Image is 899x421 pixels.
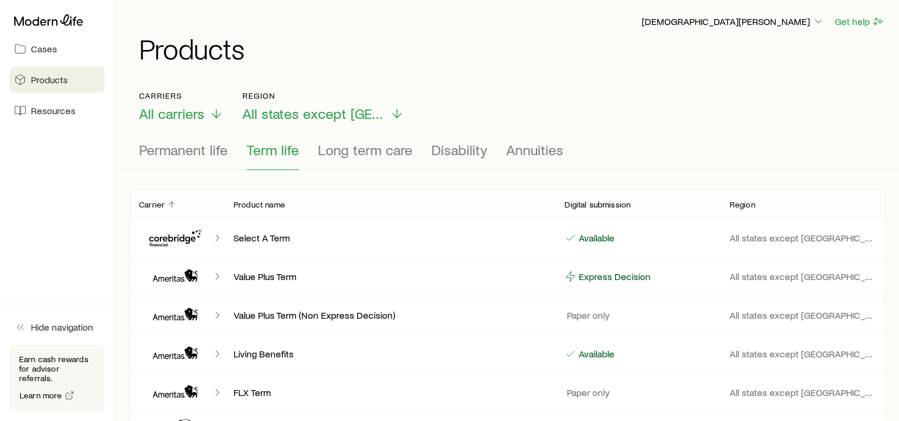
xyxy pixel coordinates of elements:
p: All states except [GEOGRAPHIC_DATA] [730,348,875,360]
p: All states except [GEOGRAPHIC_DATA] [730,387,875,398]
p: Product name [234,200,285,209]
p: [DEMOGRAPHIC_DATA][PERSON_NAME] [642,15,824,27]
a: Products [10,67,105,93]
button: [DEMOGRAPHIC_DATA][PERSON_NAME] [641,15,825,29]
button: Hide navigation [10,314,105,340]
p: Region [730,200,755,209]
p: Paper only [564,387,610,398]
p: Available [576,232,614,244]
div: Earn cash rewards for advisor referrals.Learn more [10,345,105,411]
p: All states except [GEOGRAPHIC_DATA] [730,309,875,321]
p: Value Plus Term [234,271,545,282]
span: Long term care [318,142,412,158]
button: Get help [834,15,885,29]
p: Digital submission [564,200,630,209]
span: Disability [431,142,487,158]
div: Product types [139,142,875,170]
p: All states except [GEOGRAPHIC_DATA] [730,232,875,244]
p: FLX Term [234,387,545,398]
a: Resources [10,98,105,124]
p: All states except [GEOGRAPHIC_DATA] [730,271,875,282]
p: Carrier [139,200,165,209]
p: Living Benefits [234,348,545,360]
span: Hide navigation [31,321,93,333]
p: Carriers [139,91,223,100]
span: Learn more [20,391,62,400]
p: Earn cash rewards for advisor referrals. [19,354,95,383]
span: Cases [31,43,57,55]
h1: Products [139,34,885,62]
p: Region [242,91,404,100]
p: Value Plus Term (Non Express Decision) [234,309,545,321]
p: Available [576,348,614,360]
a: Cases [10,36,105,62]
span: Permanent life [139,142,228,158]
button: CarriersAll carriers [139,91,223,122]
span: Resources [31,105,75,117]
p: Express Decision [576,271,651,282]
p: Select A Term [234,232,545,244]
p: Paper only [564,309,610,321]
span: Term life [247,142,299,158]
span: All carriers [139,105,204,122]
span: Annuities [506,142,563,158]
span: All states except [GEOGRAPHIC_DATA] [242,105,385,122]
button: RegionAll states except [GEOGRAPHIC_DATA] [242,91,404,122]
span: Products [31,74,68,86]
